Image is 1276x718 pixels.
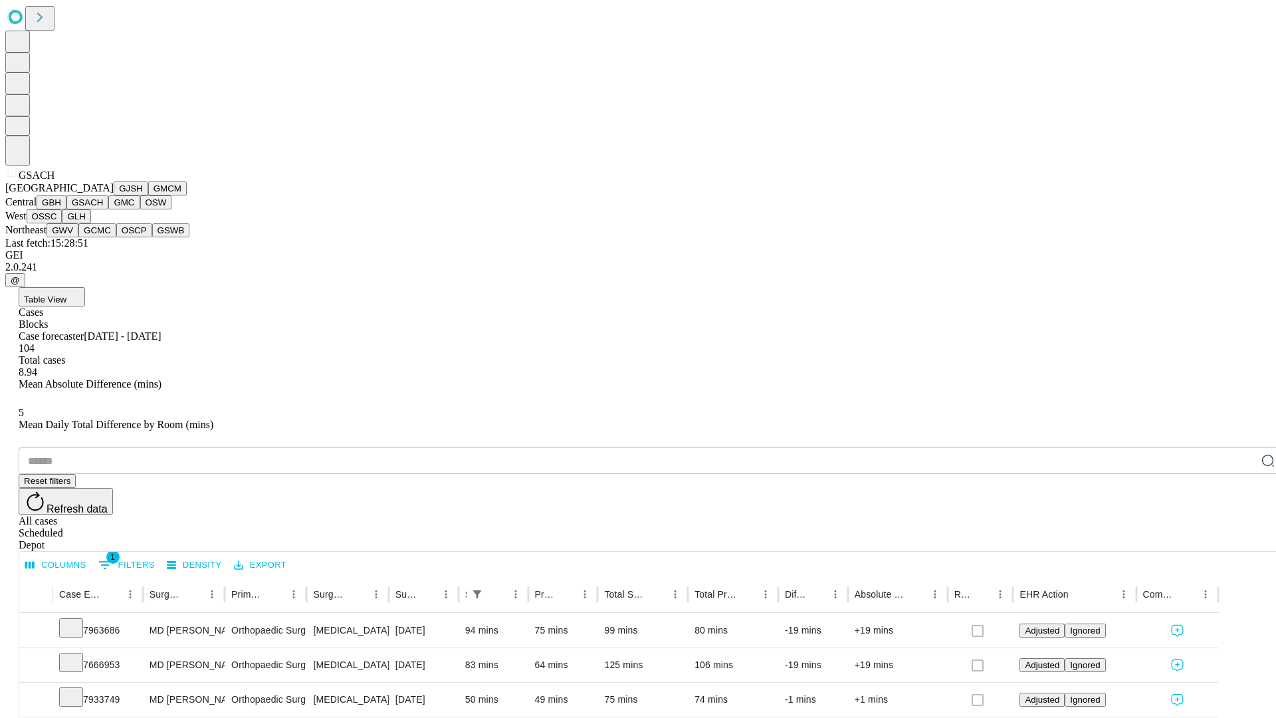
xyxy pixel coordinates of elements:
[785,614,841,648] div: -19 mins
[468,585,486,604] button: Show filters
[604,683,681,717] div: 75 mins
[150,589,183,600] div: Surgeon Name
[5,224,47,235] span: Northeast
[19,407,24,418] span: 5
[66,195,108,209] button: GSACH
[694,648,772,682] div: 106 mins
[148,181,187,195] button: GMCM
[1070,585,1089,604] button: Sort
[1070,660,1100,670] span: Ignored
[557,585,576,604] button: Sort
[1019,624,1065,638] button: Adjusted
[694,683,772,717] div: 74 mins
[395,683,452,717] div: [DATE]
[5,182,114,193] span: [GEOGRAPHIC_DATA]
[395,589,417,600] div: Surgery Date
[231,648,300,682] div: Orthopaedic Surgery
[468,585,486,604] div: 1 active filter
[785,648,841,682] div: -19 mins
[19,170,54,181] span: GSACH
[5,196,37,207] span: Central
[47,503,108,515] span: Refresh data
[19,474,76,488] button: Reset filters
[465,614,522,648] div: 94 mins
[1019,589,1068,600] div: EHR Action
[121,585,140,604] button: Menu
[59,648,136,682] div: 7666953
[647,585,666,604] button: Sort
[78,223,116,237] button: GCMC
[116,223,152,237] button: OSCP
[102,585,121,604] button: Sort
[231,555,290,576] button: Export
[62,209,90,223] button: GLH
[231,683,300,717] div: Orthopaedic Surgery
[26,620,46,643] button: Expand
[37,195,66,209] button: GBH
[694,589,736,600] div: Total Predicted Duration
[203,585,221,604] button: Menu
[19,342,35,354] span: 104
[5,210,27,221] span: West
[84,330,161,342] span: [DATE] - [DATE]
[231,614,300,648] div: Orthopaedic Surgery
[807,585,826,604] button: Sort
[826,585,845,604] button: Menu
[1065,658,1105,672] button: Ignored
[47,223,78,237] button: GWV
[19,330,84,342] span: Case forecaster
[152,223,190,237] button: GSWB
[150,648,218,682] div: MD [PERSON_NAME]
[604,648,681,682] div: 125 mins
[785,683,841,717] div: -1 mins
[535,683,591,717] div: 49 mins
[59,614,136,648] div: 7963686
[855,589,906,600] div: Absolute Difference
[231,589,265,600] div: Primary Service
[19,354,65,366] span: Total cases
[1025,660,1059,670] span: Adjusted
[488,585,506,604] button: Sort
[954,589,972,600] div: Resolved in EHR
[535,589,556,600] div: Predicted In Room Duration
[114,181,148,195] button: GJSH
[604,589,646,600] div: Total Scheduled Duration
[5,237,88,249] span: Last fetch: 15:28:51
[395,648,452,682] div: [DATE]
[738,585,756,604] button: Sort
[1019,693,1065,707] button: Adjusted
[1065,693,1105,707] button: Ignored
[184,585,203,604] button: Sort
[395,614,452,648] div: [DATE]
[284,585,303,604] button: Menu
[163,555,225,576] button: Density
[19,287,85,306] button: Table View
[535,648,591,682] div: 64 mins
[1070,626,1100,636] span: Ignored
[313,614,381,648] div: [MEDICAL_DATA] SURGICAL [MEDICAL_DATA] SHAVING
[19,419,213,430] span: Mean Daily Total Difference by Room (mins)
[266,585,284,604] button: Sort
[313,589,346,600] div: Surgery Name
[666,585,685,604] button: Menu
[106,550,120,564] span: 1
[785,589,806,600] div: Difference
[1196,585,1215,604] button: Menu
[26,689,46,712] button: Expand
[19,378,161,390] span: Mean Absolute Difference (mins)
[855,614,941,648] div: +19 mins
[59,589,101,600] div: Case Epic Id
[506,585,525,604] button: Menu
[11,275,20,285] span: @
[535,614,591,648] div: 75 mins
[140,195,172,209] button: OSW
[1143,589,1176,600] div: Comments
[5,273,25,287] button: @
[19,366,37,378] span: 8.94
[26,654,46,677] button: Expand
[108,195,140,209] button: GMC
[604,614,681,648] div: 99 mins
[855,683,941,717] div: +1 mins
[465,589,467,600] div: Scheduled In Room Duration
[1025,626,1059,636] span: Adjusted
